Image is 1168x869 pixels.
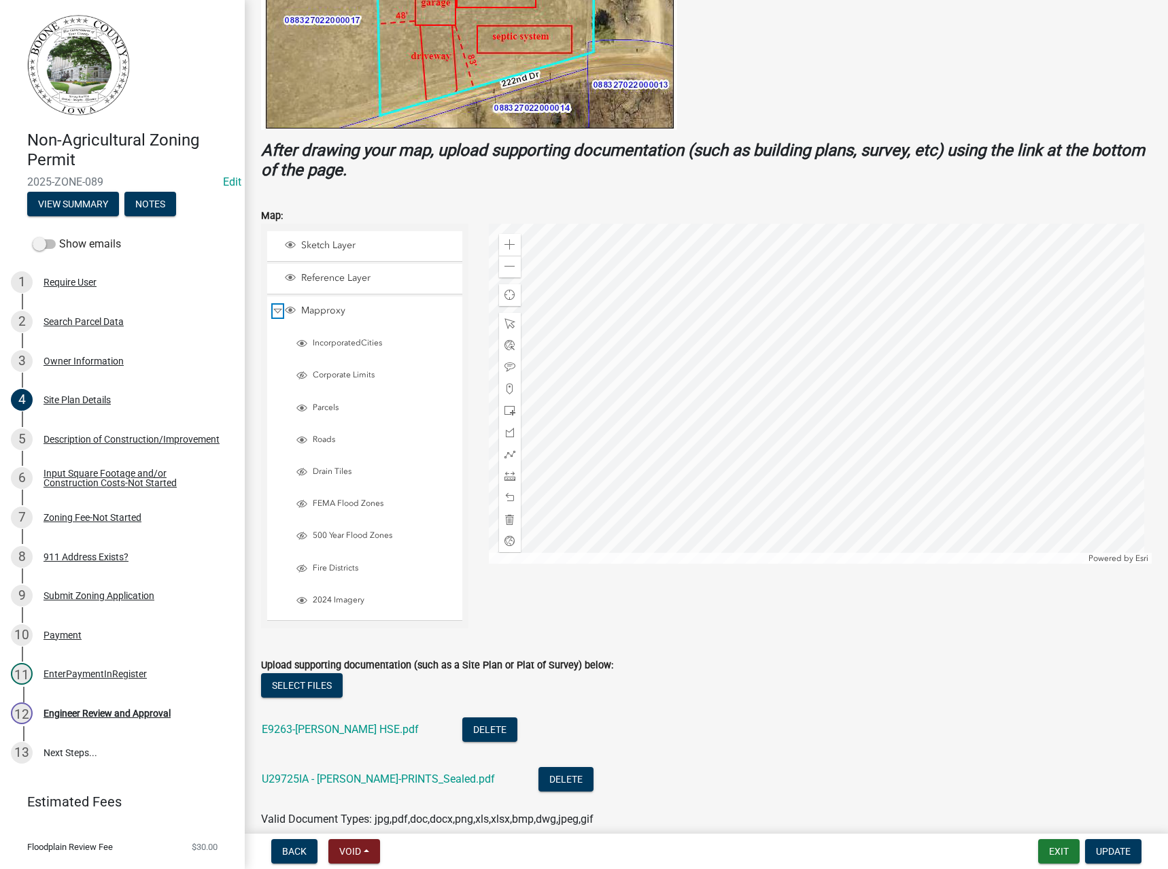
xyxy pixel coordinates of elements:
a: Edit [223,175,241,188]
span: Mapproxy [298,305,458,317]
div: 6 [11,467,33,489]
li: Reference Layer [267,264,462,294]
div: 1 [11,271,33,293]
span: Collapse [273,305,283,318]
img: Boone County, Iowa [27,14,131,116]
span: Floodplain Review Fee [27,842,113,851]
div: Zoom in [499,234,521,256]
span: FEMA Flood Zones [309,498,456,509]
button: View Summary [27,192,119,216]
span: Roads [309,434,456,445]
div: Powered by [1085,553,1152,564]
div: Require User [44,277,97,287]
div: 7 [11,507,33,528]
li: Corporate Limits [279,362,461,392]
wm-modal-confirm: Notes [124,199,176,210]
a: Esri [1135,553,1148,563]
div: 2024 Imagery [294,595,456,609]
div: IncorporatedCities [294,338,456,352]
li: IncorporatedCities [279,330,461,360]
span: Fire Districts [309,563,456,574]
div: Owner Information [44,356,124,366]
div: Find my location [499,284,521,306]
wm-modal-confirm: Delete Document [538,774,594,787]
li: 500 Year Flood Zones [279,522,461,552]
div: 9 [11,585,33,607]
li: Sketch Layer [267,231,462,262]
div: 10 [11,624,33,646]
li: 2024 Imagery [279,587,461,617]
div: Submit Zoning Application [44,591,154,600]
div: EnterPaymentInRegister [44,669,147,679]
div: 2 [11,311,33,333]
h4: Non-Agricultural Zoning Permit [27,131,234,170]
label: Upload supporting documentation (such as a Site Plan or Plat of Survey) below: [261,661,613,670]
span: Back [282,846,307,857]
span: $30.00 [192,842,218,851]
div: 12 [11,702,33,724]
button: Back [271,839,317,864]
li: Roads [279,426,461,456]
div: 911 Address Exists? [44,552,128,562]
div: 11 [11,663,33,685]
wm-modal-confirm: Edit Application Number [223,175,241,188]
div: Payment [44,630,82,640]
strong: After drawing your map, upload supporting documentation (such as building plans, survey, etc) usi... [261,141,1145,180]
wm-modal-confirm: Delete Document [462,724,517,737]
span: IncorporatedCities [309,338,456,349]
div: 5 [11,428,33,450]
button: Void [328,839,380,864]
div: Mapproxy [283,305,458,318]
div: Roads [294,434,456,448]
span: 2025-ZONE-089 [27,175,218,188]
a: E9263-[PERSON_NAME] HSE.pdf [262,723,419,736]
wm-modal-confirm: Summary [27,199,119,210]
button: Delete [538,767,594,791]
span: Corporate Limits [309,370,456,381]
span: Void [339,846,361,857]
button: Select files [261,673,343,698]
div: 4 [11,389,33,411]
button: Delete [462,717,517,742]
div: Input Square Footage and/or Construction Costs-Not Started [44,468,223,488]
div: Zoning Fee-Not Started [44,513,141,522]
a: U29725IA - [PERSON_NAME]-PRINTS_Sealed.pdf [262,772,495,785]
li: Parcels [279,394,461,424]
li: Fire Districts [279,555,461,585]
div: Search Parcel Data [44,317,124,326]
span: Sketch Layer [298,239,458,252]
div: Site Plan Details [44,395,111,405]
button: Exit [1038,839,1080,864]
div: Drain Tiles [294,466,456,480]
div: Reference Layer [283,272,458,286]
div: Corporate Limits [294,370,456,384]
div: FEMA Flood Zones [294,498,456,512]
div: Fire Districts [294,563,456,577]
div: 8 [11,546,33,568]
a: Estimated Fees [11,788,223,815]
li: Mapproxy [267,296,462,621]
div: Parcels [294,403,456,416]
div: Description of Construction/Improvement [44,434,220,444]
div: Zoom out [499,256,521,277]
button: Update [1085,839,1141,864]
span: 500 Year Flood Zones [309,530,456,541]
label: Show emails [33,236,121,252]
span: Update [1096,846,1131,857]
div: 3 [11,350,33,372]
div: 500 Year Flood Zones [294,530,456,544]
span: 2024 Imagery [309,595,456,606]
span: Drain Tiles [309,466,456,477]
label: Map: [261,211,283,221]
ul: Layer List [266,228,464,624]
button: Notes [124,192,176,216]
div: Sketch Layer [283,239,458,253]
div: Engineer Review and Approval [44,709,171,718]
span: Reference Layer [298,272,458,284]
span: Valid Document Types: jpg,pdf,doc,docx,png,xls,xlsx,bmp,dwg,jpeg,gif [261,813,594,825]
span: Parcels [309,403,456,413]
li: FEMA Flood Zones [279,490,461,520]
div: 13 [11,742,33,764]
li: Drain Tiles [279,458,461,488]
